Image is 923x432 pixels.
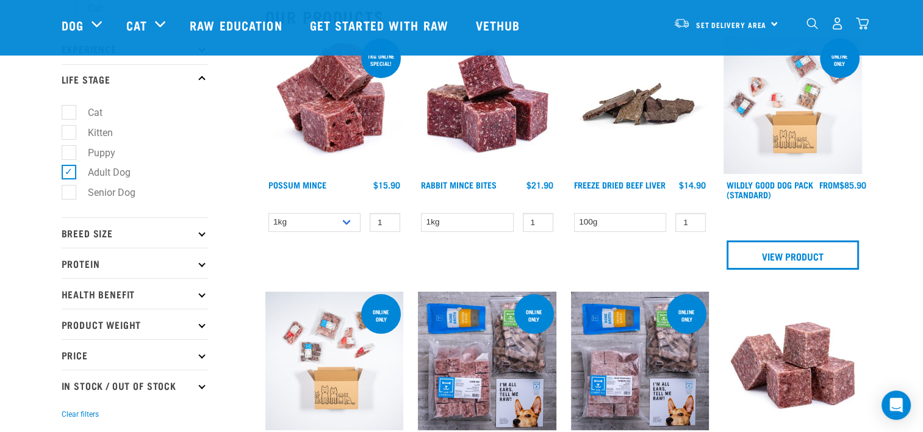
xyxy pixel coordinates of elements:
[265,292,404,430] img: Dog Novel 0 2sec
[62,409,99,420] button: Clear filters
[68,105,107,120] label: Cat
[727,240,859,270] a: View Product
[727,182,813,196] a: Wildly Good Dog Pack (Standard)
[574,182,666,187] a: Freeze Dried Beef Liver
[62,64,208,95] p: Life Stage
[62,217,208,248] p: Breed Size
[679,180,706,190] div: $14.90
[819,182,839,187] span: FROM
[819,180,866,190] div: $85.90
[68,165,135,180] label: Adult Dog
[673,18,690,29] img: van-moving.png
[523,213,553,232] input: 1
[514,303,554,328] div: online only
[526,180,553,190] div: $21.90
[62,278,208,309] p: Health Benefit
[820,47,860,73] div: Online Only
[62,248,208,278] p: Protein
[268,182,326,187] a: Possum Mince
[68,185,140,200] label: Senior Dog
[856,17,869,30] img: home-icon@2x.png
[464,1,536,49] a: Vethub
[62,309,208,339] p: Product Weight
[418,36,556,175] img: Whole Minced Rabbit Cubes 01
[68,145,120,160] label: Puppy
[68,125,118,140] label: Kitten
[126,16,147,34] a: Cat
[62,339,208,370] p: Price
[361,303,401,328] div: Online Only
[421,182,497,187] a: Rabbit Mince Bites
[265,36,404,175] img: 1102 Possum Mince 01
[831,17,844,30] img: user.png
[806,18,818,29] img: home-icon-1@2x.png
[178,1,297,49] a: Raw Education
[667,303,706,328] div: online only
[724,292,862,430] img: Pile Of Cubed Chicken Wild Meat Mix
[298,1,464,49] a: Get started with Raw
[62,16,84,34] a: Dog
[370,213,400,232] input: 1
[373,180,400,190] div: $15.90
[418,292,556,430] img: NSP Dog Standard Update
[696,23,767,27] span: Set Delivery Area
[724,36,862,175] img: Dog 0 2sec
[675,213,706,232] input: 1
[62,370,208,400] p: In Stock / Out Of Stock
[882,391,911,420] div: Open Intercom Messenger
[571,292,709,430] img: NSP Dog Novel Update
[571,36,709,175] img: Stack Of Freeze Dried Beef Liver For Pets
[361,47,401,73] div: 1kg online special!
